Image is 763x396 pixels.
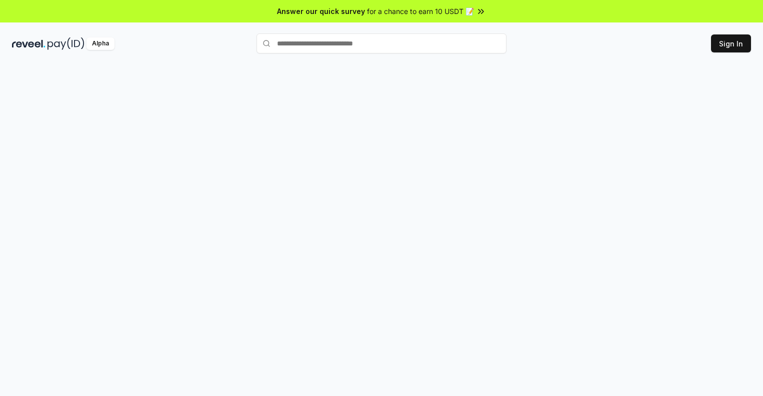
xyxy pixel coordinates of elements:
[711,34,751,52] button: Sign In
[12,37,45,50] img: reveel_dark
[277,6,365,16] span: Answer our quick survey
[47,37,84,50] img: pay_id
[86,37,114,50] div: Alpha
[367,6,474,16] span: for a chance to earn 10 USDT 📝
